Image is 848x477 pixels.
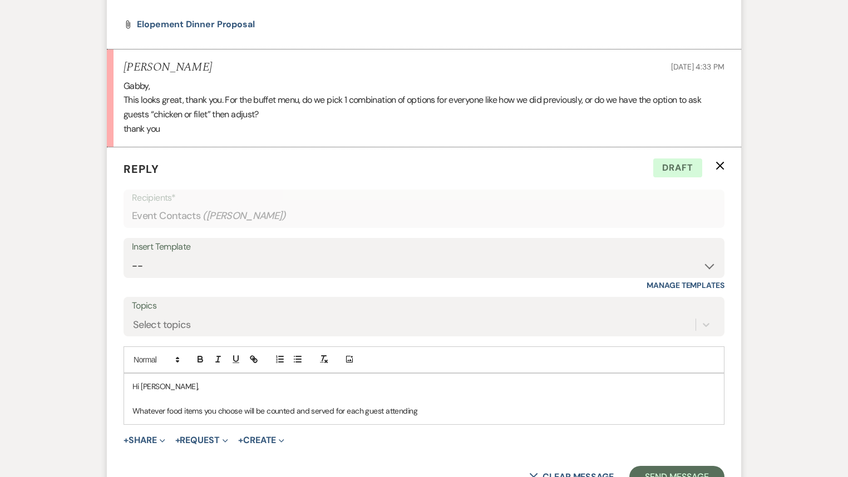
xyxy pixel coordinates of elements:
p: This looks great, thank you. For the buffet menu, do we pick 1 combination of options for everyon... [124,93,724,121]
div: Insert Template [132,239,716,255]
a: Manage Templates [647,280,724,290]
span: Reply [124,162,159,176]
p: Gabby, [124,79,724,93]
span: [DATE] 4:33 PM [671,62,724,72]
span: + [238,436,243,445]
span: + [175,436,180,445]
p: thank you [124,122,724,136]
button: Share [124,436,165,445]
p: Whatever food items you choose will be counted and served for each guest attending [132,405,716,417]
div: Select topics [133,317,191,332]
button: Request [175,436,228,445]
h5: [PERSON_NAME] [124,61,212,74]
button: Create [238,436,284,445]
span: Draft [653,158,702,177]
a: Elopement Dinner Proposal [137,20,255,29]
div: Event Contacts [132,205,716,227]
p: Recipients* [132,191,716,205]
span: ( [PERSON_NAME] ) [203,208,286,223]
label: Topics [132,298,716,314]
span: Elopement Dinner Proposal [137,18,255,30]
p: Hi [PERSON_NAME], [132,380,716,392]
span: + [124,436,129,445]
